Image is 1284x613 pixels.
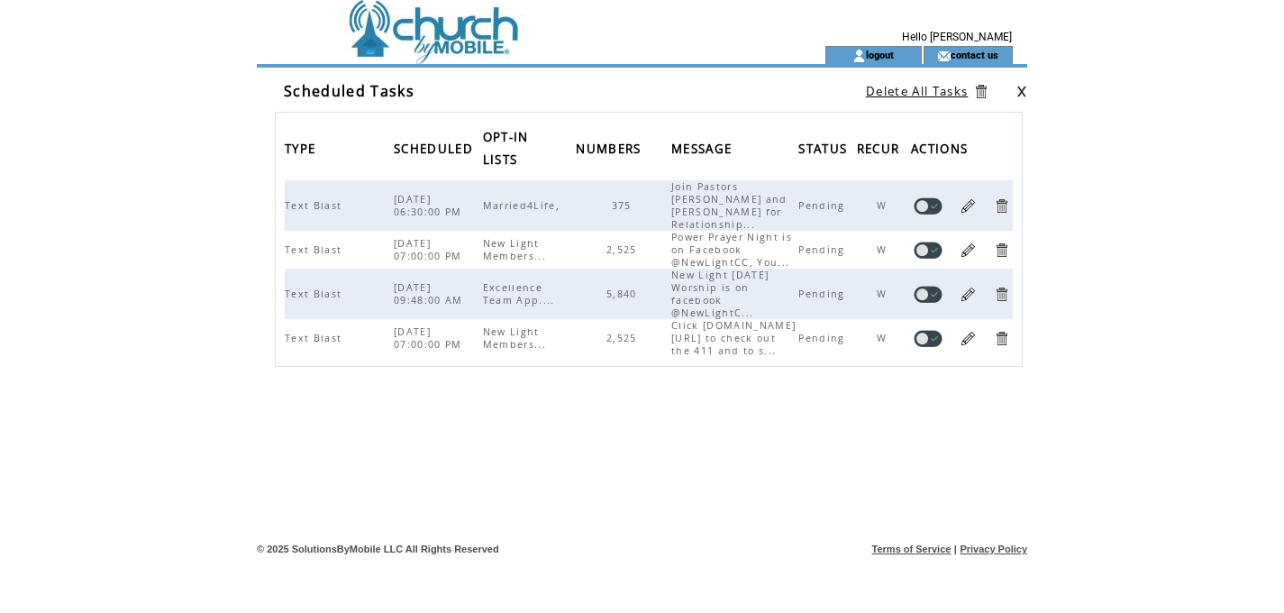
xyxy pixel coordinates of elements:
[285,199,346,212] span: Text Blast
[483,237,551,262] span: New Light Members...
[671,142,736,153] a: MESSAGE
[937,49,951,63] img: contact_us_icon.gif
[960,330,977,347] a: Edit Task
[483,124,529,177] span: OPT-IN LISTS
[911,136,972,166] span: ACTIONS
[285,243,346,256] span: Text Blast
[612,199,636,212] span: 375
[914,197,943,215] a: Disable task
[606,332,642,344] span: 2,525
[877,288,891,300] span: W
[993,197,1010,215] a: Delete Task
[914,330,943,347] a: Disable task
[866,83,968,99] a: Delete All Tasks
[914,286,943,303] a: Disable task
[284,81,414,101] span: Scheduled Tasks
[914,242,943,259] a: Disable task
[872,544,952,554] a: Terms of Service
[993,286,1010,303] a: Delete Task
[606,243,642,256] span: 2,525
[857,136,905,166] span: RECUR
[483,325,551,351] span: New Light Members...
[483,131,529,164] a: OPT-IN LISTS
[671,136,736,166] span: MESSAGE
[960,197,977,215] a: Edit Task
[576,142,645,153] a: NUMBERS
[285,136,320,166] span: TYPE
[798,199,849,212] span: Pending
[285,332,346,344] span: Text Blast
[394,237,467,262] span: [DATE] 07:00:00 PM
[960,242,977,259] a: Edit Task
[394,142,478,153] a: SCHEDULED
[257,544,499,554] span: © 2025 SolutionsByMobile LLC All Rights Reserved
[993,242,1010,259] a: Delete Task
[866,49,894,60] a: logout
[671,269,769,319] span: New Light [DATE] Worship is on facebook @NewLightC...
[671,319,796,357] span: Click [DOMAIN_NAME][URL] to check out the 411 and to s...
[798,332,849,344] span: Pending
[285,288,346,300] span: Text Blast
[671,231,794,269] span: Power Prayer Night is on Facebook @NewLightCC, You...
[394,281,468,306] span: [DATE] 09:48:00 AM
[852,49,866,63] img: account_icon.gif
[960,286,977,303] a: Edit Task
[285,142,320,153] a: TYPE
[798,243,849,256] span: Pending
[857,142,905,153] a: RECUR
[902,31,1012,43] span: Hello [PERSON_NAME]
[877,199,891,212] span: W
[877,332,891,344] span: W
[798,136,851,166] span: STATUS
[576,136,645,166] span: NUMBERS
[483,199,564,212] span: Married4Life,
[954,544,957,554] span: |
[394,136,478,166] span: SCHEDULED
[877,243,891,256] span: W
[394,325,467,351] span: [DATE] 07:00:00 PM
[993,330,1010,347] a: Delete Task
[606,288,642,300] span: 5,840
[951,49,998,60] a: contact us
[960,544,1027,554] a: Privacy Policy
[798,288,849,300] span: Pending
[671,180,788,231] span: Join Pastors [PERSON_NAME] and [PERSON_NAME] for Relationship...
[483,281,560,306] span: Excellence Team App....
[394,193,467,218] span: [DATE] 06:30:00 PM
[798,142,851,153] a: STATUS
